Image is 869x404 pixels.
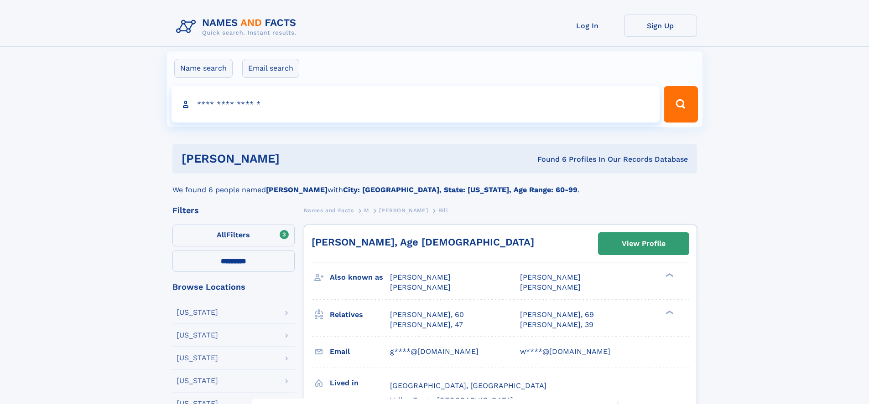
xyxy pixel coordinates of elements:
[330,307,390,322] h3: Relatives
[663,309,674,315] div: ❯
[551,15,624,37] a: Log In
[172,206,295,215] div: Filters
[390,320,463,330] a: [PERSON_NAME], 47
[174,59,233,78] label: Name search
[182,153,409,164] h1: [PERSON_NAME]
[390,283,451,291] span: [PERSON_NAME]
[217,230,226,239] span: All
[520,273,581,281] span: [PERSON_NAME]
[304,205,354,216] a: Names and Facts
[408,154,688,164] div: Found 6 Profiles In Our Records Database
[364,205,369,216] a: M
[177,332,218,339] div: [US_STATE]
[172,174,697,195] div: We found 6 people named with .
[598,233,689,255] a: View Profile
[663,272,674,278] div: ❯
[172,225,295,246] label: Filters
[379,205,428,216] a: [PERSON_NAME]
[312,236,534,248] a: [PERSON_NAME], Age [DEMOGRAPHIC_DATA]
[622,233,666,254] div: View Profile
[177,377,218,384] div: [US_STATE]
[330,344,390,359] h3: Email
[172,86,660,123] input: search input
[266,185,328,194] b: [PERSON_NAME]
[520,310,594,320] a: [PERSON_NAME], 69
[664,86,697,123] button: Search Button
[364,207,369,214] span: M
[172,283,295,291] div: Browse Locations
[379,207,428,214] span: [PERSON_NAME]
[390,310,464,320] a: [PERSON_NAME], 60
[520,320,593,330] a: [PERSON_NAME], 39
[177,309,218,316] div: [US_STATE]
[172,15,304,39] img: Logo Names and Facts
[330,270,390,285] h3: Also known as
[390,381,546,390] span: [GEOGRAPHIC_DATA], [GEOGRAPHIC_DATA]
[438,207,448,214] span: Bill
[390,273,451,281] span: [PERSON_NAME]
[624,15,697,37] a: Sign Up
[177,354,218,362] div: [US_STATE]
[520,283,581,291] span: [PERSON_NAME]
[242,59,299,78] label: Email search
[330,375,390,391] h3: Lived in
[343,185,578,194] b: City: [GEOGRAPHIC_DATA], State: [US_STATE], Age Range: 60-99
